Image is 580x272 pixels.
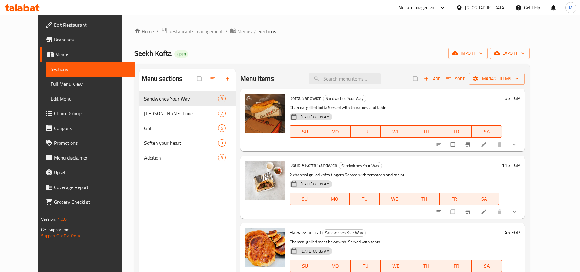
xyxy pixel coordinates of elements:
[46,62,135,77] a: Sections
[218,139,226,147] div: items
[54,110,130,117] span: Choice Groups
[134,46,172,60] span: Seekh Kofta
[461,205,476,219] button: Branch-specific-item
[442,74,469,84] span: Sort items
[323,229,365,236] span: Sandwiches Your Way
[353,262,378,270] span: TU
[40,195,135,209] a: Grocery Checklist
[447,139,460,150] span: Select to update
[298,114,332,120] span: [DATE] 08:35 AM
[174,51,188,57] span: Open
[144,139,218,147] span: Soften your heart
[139,91,236,106] div: Sandwiches Your Way9
[409,193,440,205] button: TH
[505,94,520,102] h6: 65 EGP
[508,138,522,151] button: show more
[144,124,218,132] span: Grill
[40,180,135,195] a: Coverage Report
[441,260,472,272] button: FR
[134,27,530,35] nav: breadcrumb
[139,89,236,168] nav: Menu sections
[382,195,407,203] span: WE
[54,183,130,191] span: Coverage Report
[290,104,502,112] p: Charcoal grilled kofta Served with tomatoes and tahini
[290,93,322,103] span: Kofta Sandwich
[412,195,437,203] span: TH
[383,127,409,136] span: WE
[290,160,337,170] span: Double Kofta Sandwich
[218,140,225,146] span: 3
[505,228,520,237] h6: 45 EGP
[144,110,218,117] span: [PERSON_NAME] boxes
[350,193,380,205] button: TU
[352,195,377,203] span: TU
[495,49,525,57] span: export
[156,28,159,35] li: /
[444,127,469,136] span: FR
[446,75,465,82] span: Sort
[51,65,130,73] span: Sections
[221,72,236,85] button: Add section
[309,73,381,84] input: search
[432,138,447,151] button: sort-choices
[292,195,317,203] span: SU
[411,260,441,272] button: TH
[481,209,488,215] a: Edit menu item
[218,95,226,102] div: items
[54,198,130,206] span: Grocery Checklist
[474,127,500,136] span: SA
[465,4,505,11] div: [GEOGRAPHIC_DATA]
[40,32,135,47] a: Branches
[142,74,182,83] h2: Menu sections
[569,4,573,11] span: M
[461,138,476,151] button: Branch-specific-item
[139,121,236,136] div: Grill6
[508,205,522,219] button: show more
[290,193,320,205] button: SU
[134,28,154,35] a: Home
[206,72,221,85] span: Sort sections
[469,193,499,205] button: SA
[441,125,472,138] button: FR
[40,150,135,165] a: Menu disclaimer
[453,49,483,57] span: import
[290,125,320,138] button: SU
[54,169,130,176] span: Upsell
[422,74,442,84] span: Add item
[144,110,218,117] div: Kufta boxes
[57,215,67,223] span: 1.0.0
[40,165,135,180] a: Upsell
[290,171,499,179] p: 2 charcoal grilled kofta fingers Served with tomatoes and tahini
[298,181,332,187] span: [DATE] 08:35 AM
[161,27,223,35] a: Restaurants management
[440,193,470,205] button: FR
[51,95,130,102] span: Edit Menu
[444,74,466,84] button: Sort
[511,209,517,215] svg: Show Choices
[218,96,225,102] span: 9
[51,80,130,88] span: Full Menu View
[259,28,276,35] span: Sections
[245,161,285,200] img: Double Kofta Sandwich
[398,4,436,11] div: Menu-management
[40,136,135,150] a: Promotions
[411,125,441,138] button: TH
[351,125,381,138] button: TU
[469,73,525,85] button: Manage items
[339,162,382,169] span: Sandwiches Your Way
[40,18,135,32] a: Edit Restaurant
[144,95,218,102] span: Sandwiches Your Way
[351,260,381,272] button: TU
[323,95,366,102] span: Sandwiches Your Way
[144,154,218,161] span: Addition
[413,262,439,270] span: TH
[54,124,130,132] span: Coupons
[298,248,332,254] span: [DATE] 08:35 AM
[40,47,135,62] a: Menus
[41,215,56,223] span: Version:
[472,260,502,272] button: SA
[218,110,226,117] div: items
[322,195,348,203] span: MO
[245,228,285,267] img: Hawawshi Loaf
